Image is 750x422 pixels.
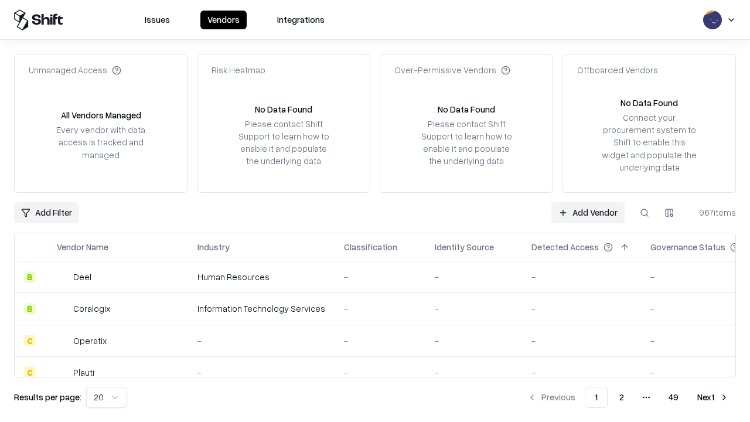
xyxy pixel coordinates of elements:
[14,391,81,403] p: Results per page:
[61,109,141,121] div: All Vendors Managed
[531,302,632,315] div: -
[235,118,332,168] div: Please contact Shift Support to learn how to enable it and populate the underlying data
[57,303,69,315] img: Coralogix
[435,366,513,379] div: -
[57,366,69,378] img: Plauti
[531,271,632,283] div: -
[435,302,513,315] div: -
[601,111,698,173] div: Connect your procurement system to Shift to enable this widget and populate the underlying data
[344,271,416,283] div: -
[689,206,736,219] div: 967 items
[212,64,265,76] div: Risk Heatmap
[435,335,513,347] div: -
[24,271,36,283] div: B
[650,241,725,253] div: Governance Status
[610,387,633,408] button: 2
[531,335,632,347] div: -
[197,366,325,379] div: -
[344,241,397,253] div: Classification
[551,202,625,223] a: Add Vendor
[438,103,495,115] div: No Data Found
[200,11,247,29] button: Vendors
[435,271,513,283] div: -
[577,64,658,76] div: Offboarded Vendors
[73,366,94,379] div: Plauti
[585,387,608,408] button: 1
[531,241,599,253] div: Detected Access
[435,241,494,253] div: Identity Source
[418,118,515,168] div: Please contact Shift Support to learn how to enable it and populate the underlying data
[57,271,69,283] img: Deel
[344,335,416,347] div: -
[138,11,177,29] button: Issues
[52,124,149,161] div: Every vendor with data access is tracked and managed
[73,302,110,315] div: Coralogix
[197,271,325,283] div: Human Resources
[197,302,325,315] div: Information Technology Services
[197,335,325,347] div: -
[255,103,312,115] div: No Data Found
[57,241,108,253] div: Vendor Name
[394,64,510,76] div: Over-Permissive Vendors
[24,366,36,378] div: C
[690,387,736,408] button: Next
[344,366,416,379] div: -
[57,335,69,346] img: Operatix
[73,335,107,347] div: Operatix
[659,387,688,408] button: 49
[73,271,91,283] div: Deel
[14,202,79,223] button: Add Filter
[621,97,678,109] div: No Data Found
[197,241,230,253] div: Industry
[24,335,36,346] div: C
[24,303,36,315] div: B
[344,302,416,315] div: -
[270,11,332,29] button: Integrations
[531,366,632,379] div: -
[520,387,736,408] nav: pagination
[29,64,121,76] div: Unmanaged Access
